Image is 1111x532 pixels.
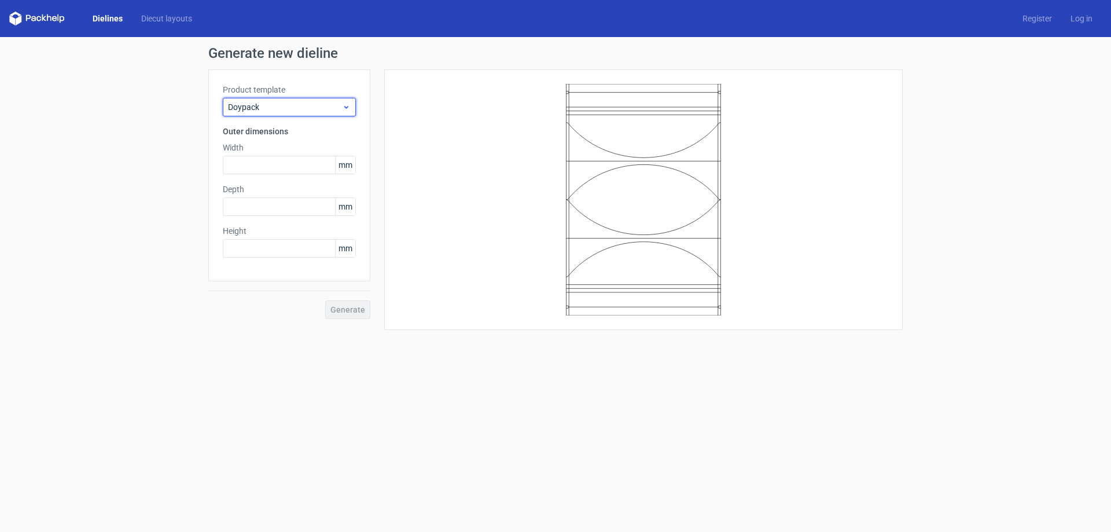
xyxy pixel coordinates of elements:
a: Register [1013,13,1061,24]
a: Dielines [83,13,132,24]
h3: Outer dimensions [223,126,356,137]
span: Doypack [228,101,342,113]
span: mm [335,240,355,257]
label: Width [223,142,356,153]
label: Product template [223,84,356,96]
h1: Generate new dieline [208,46,903,60]
label: Depth [223,184,356,195]
a: Log in [1061,13,1102,24]
span: mm [335,156,355,174]
label: Height [223,225,356,237]
a: Diecut layouts [132,13,201,24]
span: mm [335,198,355,215]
